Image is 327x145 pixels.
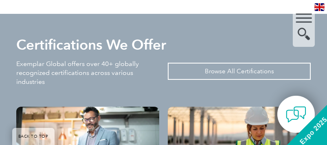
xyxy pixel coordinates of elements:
img: en [314,3,325,11]
h2: Certifications We Offer [16,38,166,51]
p: Exemplar Global offers over 40+ globally recognized certifications across various industries [16,59,158,86]
a: BACK TO TOP [12,128,55,145]
img: contact-chat.png [286,104,306,125]
a: Browse All Certifications [168,63,311,80]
